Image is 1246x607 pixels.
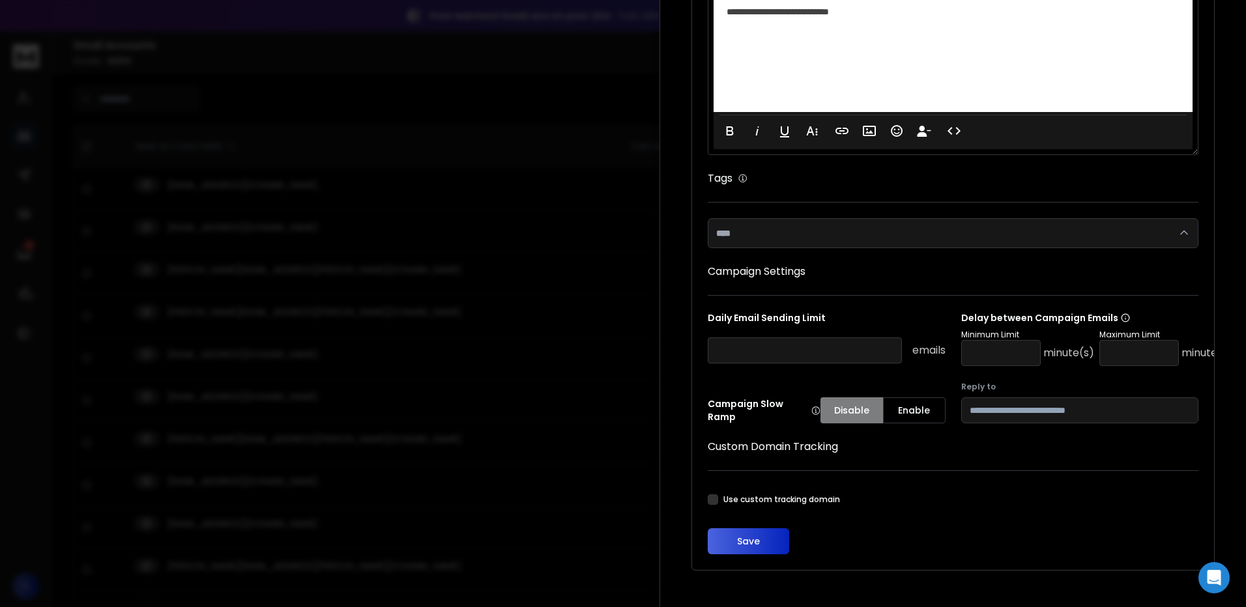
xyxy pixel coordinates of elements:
[708,264,1198,279] h1: Campaign Settings
[961,382,1199,392] label: Reply to
[820,397,883,423] button: Disable
[708,439,1198,455] h1: Custom Domain Tracking
[912,343,946,358] p: emails
[961,330,1094,340] p: Minimum Limit
[1198,562,1230,593] div: Open Intercom Messenger
[800,118,824,144] button: More Text
[830,118,854,144] button: Insert Link (Ctrl+K)
[708,528,789,554] button: Save
[912,118,936,144] button: Insert Unsubscribe Link
[745,118,770,144] button: Italic (Ctrl+I)
[723,494,840,505] label: Use custom tracking domain
[708,397,820,423] p: Campaign Slow Ramp
[708,311,946,330] p: Daily Email Sending Limit
[772,118,797,144] button: Underline (Ctrl+U)
[708,171,732,186] h1: Tags
[961,311,1232,324] p: Delay between Campaign Emails
[883,397,946,423] button: Enable
[1181,345,1232,361] p: minute(s)
[717,118,742,144] button: Bold (Ctrl+B)
[884,118,909,144] button: Emoticons
[942,118,966,144] button: Code View
[1043,345,1094,361] p: minute(s)
[1099,330,1232,340] p: Maximum Limit
[857,118,882,144] button: Insert Image (Ctrl+P)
